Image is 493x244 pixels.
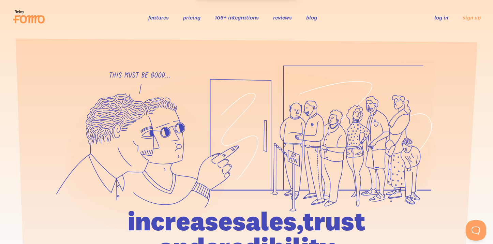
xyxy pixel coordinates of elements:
[306,14,317,21] a: blog
[273,14,292,21] a: reviews
[466,220,486,241] iframe: Help Scout Beacon - Open
[215,14,259,21] a: 106+ integrations
[148,14,169,21] a: features
[463,14,481,21] a: sign up
[434,14,448,21] a: log in
[183,14,200,21] a: pricing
